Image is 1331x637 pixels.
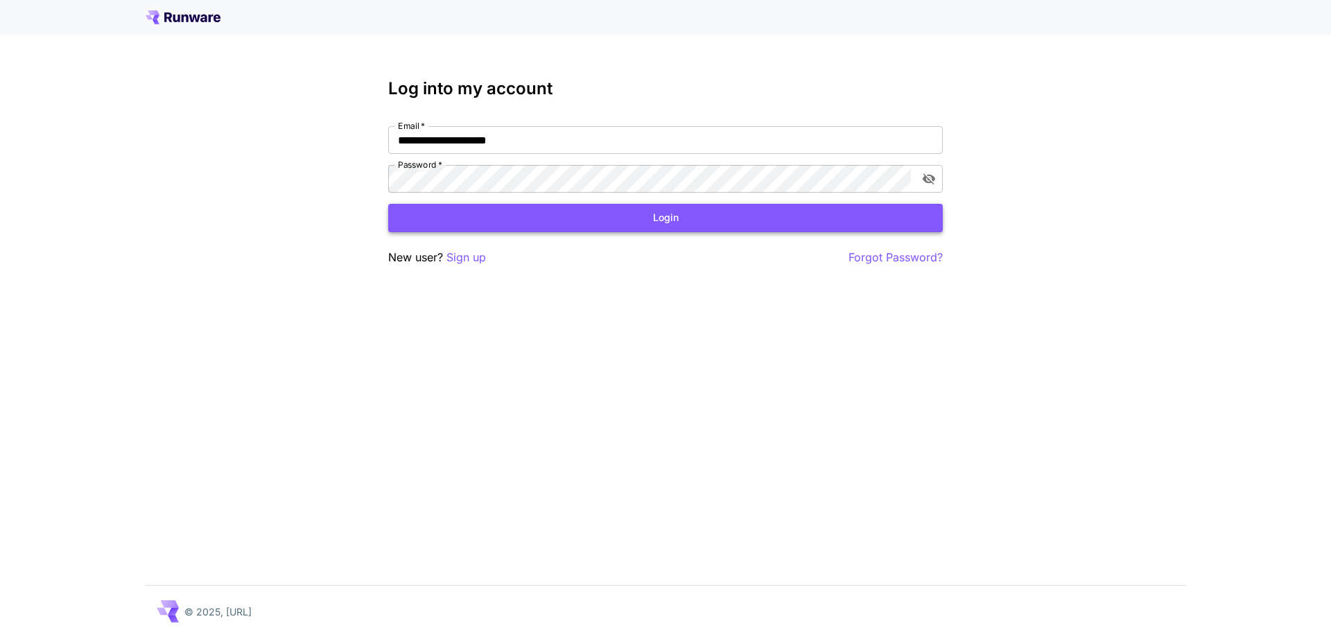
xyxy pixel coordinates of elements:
[388,249,486,266] p: New user?
[849,249,943,266] button: Forgot Password?
[398,120,425,132] label: Email
[184,604,252,619] p: © 2025, [URL]
[388,79,943,98] h3: Log into my account
[916,166,941,191] button: toggle password visibility
[388,204,943,232] button: Login
[398,159,442,171] label: Password
[446,249,486,266] button: Sign up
